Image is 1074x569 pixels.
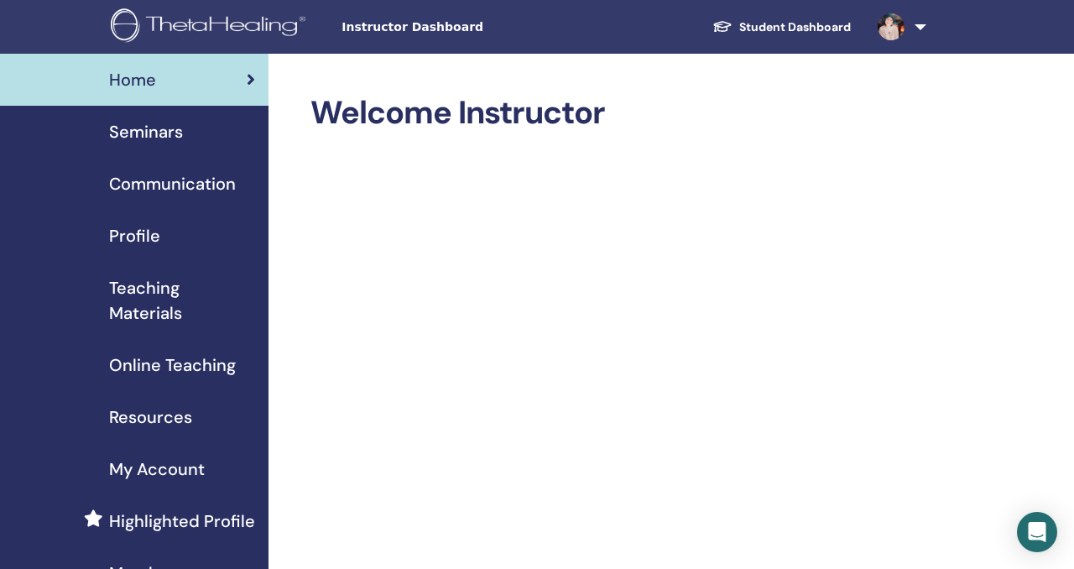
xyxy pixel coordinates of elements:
span: Seminars [109,119,183,144]
span: Home [109,67,156,92]
span: Resources [109,405,192,430]
img: logo.png [111,8,311,46]
span: Highlighted Profile [109,509,255,534]
span: Online Teaching [109,352,236,378]
span: Communication [109,171,236,196]
span: My Account [109,457,205,482]
div: Open Intercom Messenger [1017,512,1057,552]
span: Profile [109,223,160,248]
img: graduation-cap-white.svg [712,19,733,34]
h2: Welcome Instructor [310,94,923,133]
img: default.jpg [878,13,905,40]
span: Teaching Materials [109,275,255,326]
a: Student Dashboard [699,12,864,43]
span: Instructor Dashboard [341,18,593,36]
